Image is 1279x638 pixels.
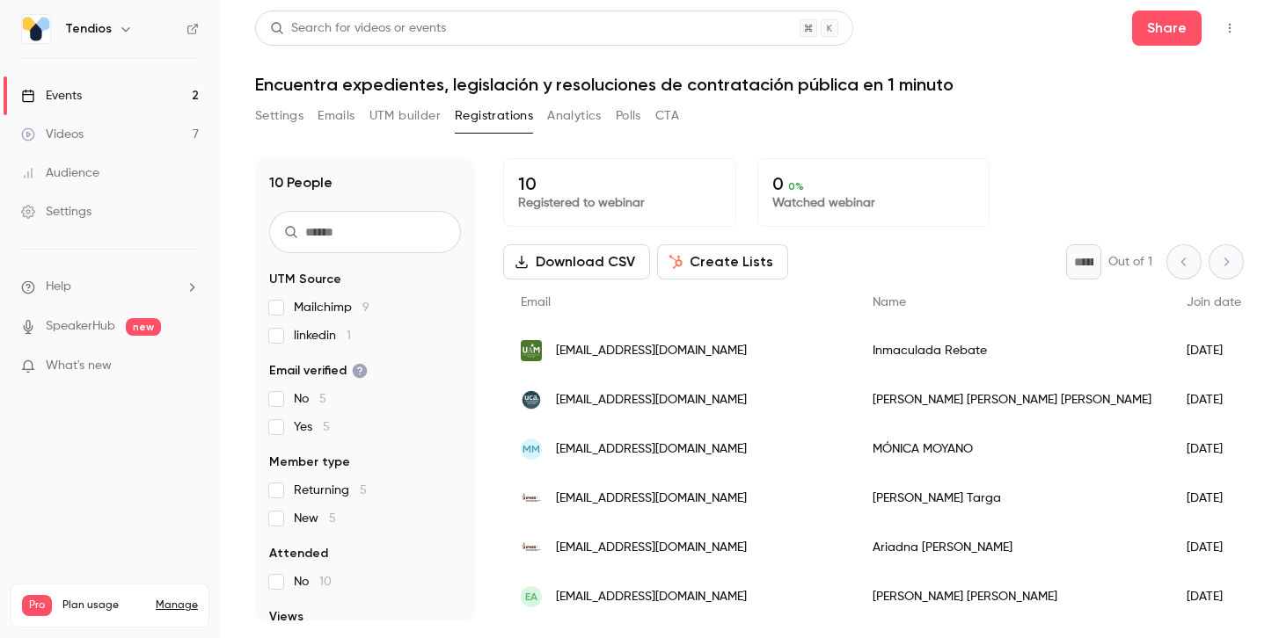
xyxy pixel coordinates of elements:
div: [DATE] [1169,326,1259,375]
p: Registered to webinar [518,194,721,212]
span: Pro [22,595,52,616]
span: What's new [46,357,112,375]
h1: 10 People [269,172,333,193]
div: [DATE] [1169,474,1259,523]
h6: Tendios [65,20,112,38]
span: Member type [269,453,350,471]
a: SpeakerHub [46,317,115,336]
span: Yes [294,418,330,436]
div: [PERSON_NAME] [PERSON_NAME] [855,572,1169,621]
span: No [294,573,332,591]
button: CTA [655,102,679,130]
span: [EMAIL_ADDRESS][DOMAIN_NAME] [556,391,747,410]
iframe: Noticeable Trigger [178,359,199,374]
span: Attended [269,545,328,562]
button: Download CSV [503,244,650,279]
button: UTM builder [369,102,441,130]
p: 0 [772,173,976,194]
span: 5 [319,393,326,405]
span: Help [46,278,71,296]
img: uam.es [521,340,542,361]
button: Analytics [547,102,602,130]
span: UTM Source [269,271,341,288]
span: EA [525,589,537,605]
span: 0 % [788,180,804,192]
div: [PERSON_NAME] [PERSON_NAME] [PERSON_NAME] [855,375,1169,424]
span: 9 [362,301,369,314]
span: 5 [329,512,336,525]
span: Returning [294,482,367,499]
p: 10 [518,173,721,194]
button: Create Lists [657,244,788,279]
span: Email [521,296,551,308]
span: 10 [319,576,332,588]
span: No [294,390,326,408]
span: new [126,318,161,336]
div: MÓNICA MOYANO [855,424,1169,474]
div: Ariadna [PERSON_NAME] [855,523,1169,572]
div: [DATE] [1169,375,1259,424]
img: iphes.cat [521,537,542,558]
span: Join date [1187,296,1241,308]
div: [DATE] [1169,424,1259,474]
button: Share [1132,11,1202,46]
span: [EMAIL_ADDRESS][DOMAIN_NAME] [556,588,747,606]
div: Search for videos or events [270,19,446,38]
div: Events [21,87,82,105]
span: Email verified [269,362,368,380]
button: Settings [255,102,303,130]
span: [EMAIL_ADDRESS][DOMAIN_NAME] [556,342,747,360]
div: Audience [21,164,99,182]
span: New [294,510,336,527]
span: [EMAIL_ADDRESS][DOMAIN_NAME] [556,489,747,508]
button: Registrations [455,102,533,130]
span: [EMAIL_ADDRESS][DOMAIN_NAME] [556,440,747,459]
div: [PERSON_NAME] Targa [855,474,1169,523]
button: Polls [616,102,641,130]
li: help-dropdown-opener [21,278,199,296]
span: Plan usage [62,598,145,613]
p: Out of 1 [1108,253,1152,271]
div: Settings [21,203,91,221]
img: Tendios [22,15,50,43]
div: [DATE] [1169,523,1259,572]
a: Manage [156,598,198,613]
img: uca.es [521,389,542,410]
span: Views [269,608,303,626]
div: Inmaculada Rebate [855,326,1169,375]
span: Mailchimp [294,299,369,316]
h1: Encuentra expedientes, legislación y resoluciones de contratación pública en 1 minuto [255,74,1244,95]
div: Videos [21,126,84,143]
span: 5 [323,421,330,433]
span: 1 [347,330,351,342]
img: iphes.cat [521,488,542,509]
span: 5 [360,484,367,497]
span: Name [873,296,906,308]
p: Watched webinar [772,194,976,212]
div: [DATE] [1169,572,1259,621]
span: MM [523,441,540,457]
button: Emails [318,102,354,130]
span: [EMAIL_ADDRESS][DOMAIN_NAME] [556,539,747,557]
span: linkedin [294,327,351,344]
